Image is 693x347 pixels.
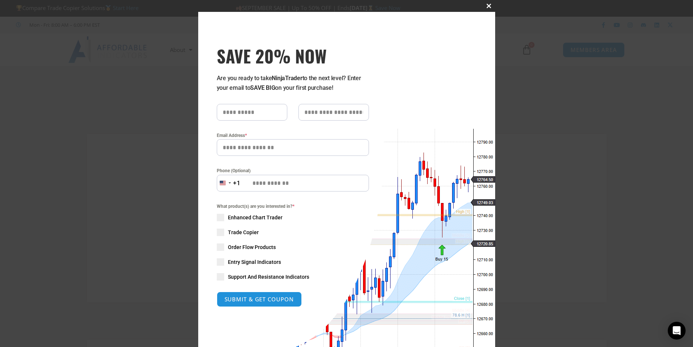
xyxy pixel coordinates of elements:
span: Trade Copier [228,229,259,236]
span: What product(s) are you interested in? [217,203,369,210]
span: Enhanced Chart Trader [228,214,282,221]
button: Selected country [217,175,241,191]
span: Entry Signal Indicators [228,258,281,266]
label: Enhanced Chart Trader [217,214,369,221]
label: Trade Copier [217,229,369,236]
p: Are you ready to take to the next level? Enter your email to on your first purchase! [217,73,369,93]
span: Support And Resistance Indicators [228,273,309,281]
label: Order Flow Products [217,243,369,251]
strong: SAVE BIG [250,84,275,91]
label: Phone (Optional) [217,167,369,174]
strong: NinjaTrader [272,75,302,82]
div: Open Intercom Messenger [668,322,686,340]
h3: SAVE 20% NOW [217,45,369,66]
label: Entry Signal Indicators [217,258,369,266]
label: Email Address [217,132,369,139]
label: Support And Resistance Indicators [217,273,369,281]
button: SUBMIT & GET COUPON [217,292,302,307]
div: +1 [233,179,241,188]
span: Order Flow Products [228,243,276,251]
